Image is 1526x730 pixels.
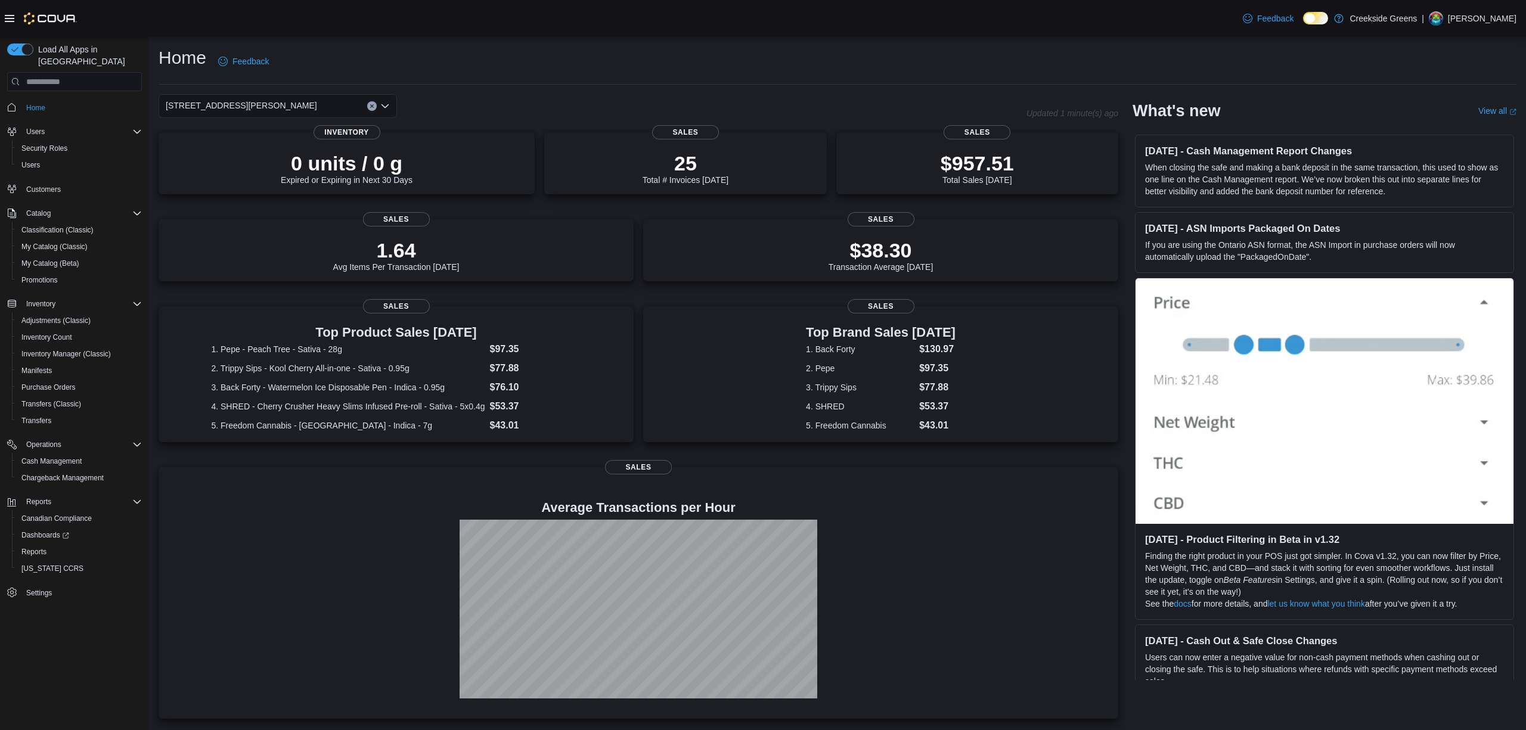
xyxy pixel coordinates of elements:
button: Inventory Manager (Classic) [12,346,147,362]
span: Users [26,127,45,136]
h3: [DATE] - Cash Out & Safe Close Changes [1145,635,1504,647]
a: View allExternal link [1478,106,1516,116]
h3: Top Product Sales [DATE] [211,325,581,340]
button: Purchase Orders [12,379,147,396]
dd: $76.10 [490,380,581,394]
button: Security Roles [12,140,147,157]
span: Dashboards [17,528,142,542]
a: Canadian Compliance [17,511,97,526]
span: Canadian Compliance [21,514,92,523]
dt: 5. Freedom Cannabis [806,420,914,431]
span: Users [21,125,142,139]
span: Transfers [17,414,142,428]
button: Settings [2,584,147,601]
button: Chargeback Management [12,470,147,486]
a: Inventory Manager (Classic) [17,347,116,361]
dt: 4. SHRED [806,400,914,412]
h3: [DATE] - Product Filtering in Beta in v1.32 [1145,533,1504,545]
button: Catalog [2,205,147,222]
p: If you are using the Ontario ASN format, the ASN Import in purchase orders will now automatically... [1145,239,1504,263]
button: Users [21,125,49,139]
dt: 3. Trippy Sips [806,381,914,393]
a: Adjustments (Classic) [17,313,95,328]
span: Chargeback Management [17,471,142,485]
span: My Catalog (Beta) [21,259,79,268]
p: | [1422,11,1424,26]
dd: $43.01 [919,418,956,433]
a: docs [1174,599,1192,608]
button: Catalog [21,206,55,220]
span: Sales [848,212,914,226]
span: Adjustments (Classic) [21,316,91,325]
span: Reports [17,545,142,559]
dd: $77.88 [919,380,956,394]
button: Reports [21,495,56,509]
span: Purchase Orders [17,380,142,394]
span: Users [21,160,40,170]
a: Cash Management [17,454,86,468]
span: Chargeback Management [21,473,104,483]
span: Canadian Compliance [17,511,142,526]
a: Security Roles [17,141,72,156]
span: Adjustments (Classic) [17,313,142,328]
button: Inventory Count [12,329,147,346]
p: Users can now enter a negative value for non-cash payment methods when cashing out or closing the... [1145,651,1504,687]
span: Customers [21,182,142,197]
button: Home [2,98,147,116]
a: My Catalog (Beta) [17,256,84,271]
span: Inventory Manager (Classic) [21,349,111,359]
button: My Catalog (Classic) [12,238,147,255]
button: Promotions [12,272,147,288]
span: Inventory [26,299,55,309]
span: Customers [26,185,61,194]
span: Home [21,100,142,114]
span: Promotions [17,273,142,287]
span: Washington CCRS [17,561,142,576]
a: Feedback [1238,7,1298,30]
h3: [DATE] - Cash Management Report Changes [1145,145,1504,157]
span: Feedback [1257,13,1294,24]
img: Cova [24,13,77,24]
a: Dashboards [12,527,147,543]
span: Settings [21,585,142,600]
span: Users [17,158,142,172]
svg: External link [1509,108,1516,116]
input: Dark Mode [1303,12,1328,24]
span: Manifests [17,364,142,378]
dd: $130.97 [919,342,956,356]
a: Settings [21,586,57,600]
dt: 5. Freedom Cannabis - [GEOGRAPHIC_DATA] - Indica - 7g [211,420,485,431]
a: Reports [17,545,51,559]
div: Expired or Expiring in Next 30 Days [281,151,412,185]
a: Chargeback Management [17,471,108,485]
span: Sales [944,125,1010,139]
dd: $43.01 [490,418,581,433]
a: Home [21,101,50,115]
span: [STREET_ADDRESS][PERSON_NAME] [166,98,317,113]
span: Classification (Classic) [21,225,94,235]
span: Transfers [21,416,51,425]
span: Cash Management [17,454,142,468]
nav: Complex example [7,94,142,632]
button: Clear input [367,101,377,111]
dt: 4. SHRED - Cherry Crusher Heavy Slims Infused Pre-roll - Sativa - 5x0.4g [211,400,485,412]
h4: Average Transactions per Hour [168,501,1109,515]
span: Reports [21,547,46,557]
p: 25 [643,151,728,175]
span: Classification (Classic) [17,223,142,237]
button: Transfers (Classic) [12,396,147,412]
span: Operations [21,437,142,452]
span: Reports [21,495,142,509]
span: Security Roles [17,141,142,156]
button: Reports [2,493,147,510]
p: See the for more details, and after you’ve given it a try. [1145,598,1504,610]
div: Total # Invoices [DATE] [643,151,728,185]
p: When closing the safe and making a bank deposit in the same transaction, this used to show as one... [1145,161,1504,197]
button: Reports [12,543,147,560]
button: Operations [21,437,66,452]
p: Updated 1 minute(s) ago [1026,108,1118,118]
span: Inventory Count [17,330,142,344]
p: 0 units / 0 g [281,151,412,175]
button: Cash Management [12,453,147,470]
dt: 1. Back Forty [806,343,914,355]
